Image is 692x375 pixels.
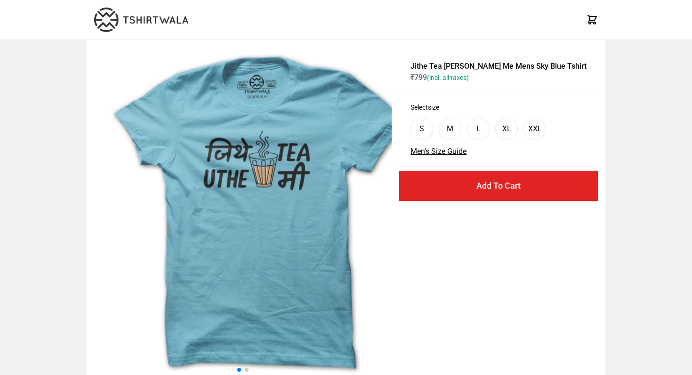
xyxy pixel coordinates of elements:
div: S [419,123,424,135]
span: ₹ 799 [410,73,469,82]
span: (incl. all taxes) [427,74,469,81]
div: M [447,123,453,135]
button: Men's Size Guide [410,146,467,157]
div: XL [502,123,511,135]
button: Add To Cart [399,171,598,201]
div: XXL [528,123,542,135]
h3: Select size [410,103,587,112]
h1: Jithe Tea [PERSON_NAME] Me Mens Sky Blue Tshirt [410,61,587,72]
div: L [476,123,481,135]
img: TW-LOGO-400-104.png [94,8,188,32]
